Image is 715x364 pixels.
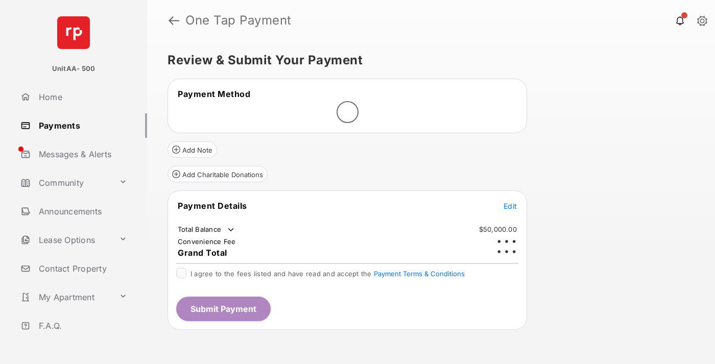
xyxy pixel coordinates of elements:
[185,14,292,27] strong: One Tap Payment
[177,225,236,235] td: Total Balance
[16,285,115,309] a: My Apartment
[57,16,90,49] img: svg+xml;base64,PHN2ZyB4bWxucz0iaHR0cDovL3d3dy53My5vcmcvMjAwMC9zdmciIHdpZHRoPSI2NCIgaGVpZ2h0PSI2NC...
[16,313,147,338] a: F.A.Q.
[168,166,268,182] button: Add Charitable Donations
[168,141,217,158] button: Add Note
[190,270,465,278] span: I agree to the fees listed and have read and accept the
[374,270,465,278] button: I agree to the fees listed and have read and accept the
[16,113,147,138] a: Payments
[16,85,147,109] a: Home
[176,297,271,321] button: Submit Payment
[178,248,227,258] span: Grand Total
[52,64,96,74] p: UnitAA- 500
[504,202,517,210] span: Edit
[16,199,147,224] a: Announcements
[479,225,517,234] td: $50,000.00
[504,201,517,211] button: Edit
[16,256,147,281] a: Contact Property
[16,171,115,195] a: Community
[168,54,686,66] h5: Review & Submit Your Payment
[178,89,250,99] span: Payment Method
[178,201,247,211] span: Payment Details
[16,228,115,252] a: Lease Options
[177,237,236,246] td: Convenience Fee
[16,142,147,166] a: Messages & Alerts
